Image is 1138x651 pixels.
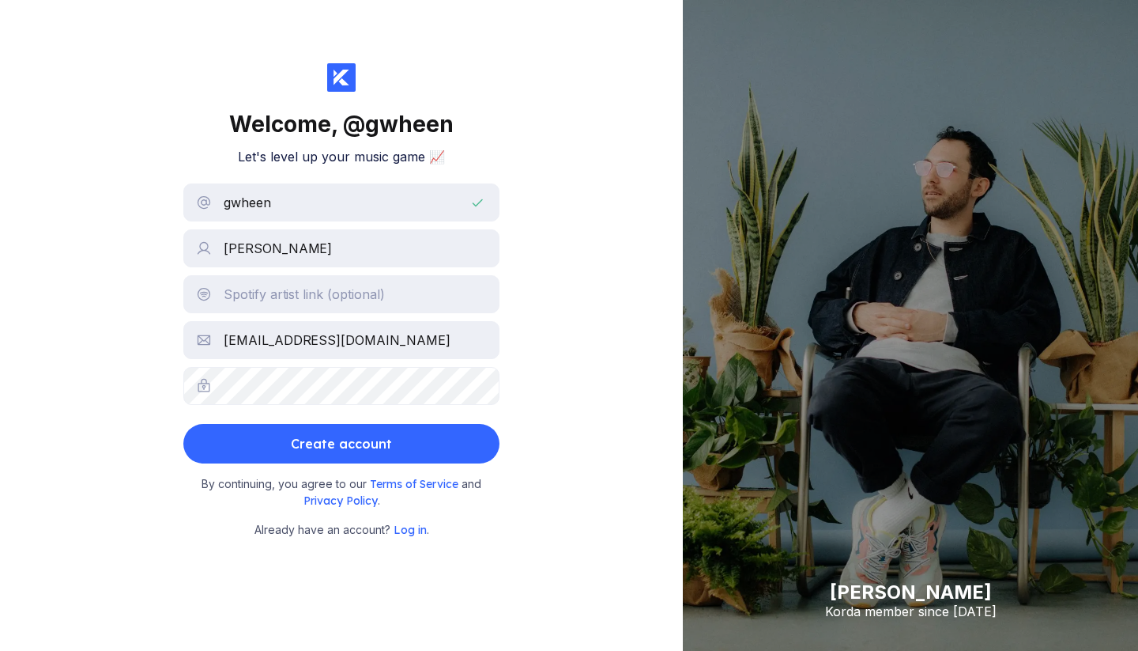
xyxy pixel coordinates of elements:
input: Email [183,321,499,359]
a: Privacy Policy [303,494,378,507]
small: By continuing, you agree to our and . [191,476,492,509]
div: [PERSON_NAME] [825,581,997,604]
div: Korda member since [DATE] [825,604,997,619]
h2: Let's level up your music game 📈 [238,149,445,165]
a: Log in [394,523,427,536]
button: Create account [183,424,499,464]
span: Terms of Service [370,477,462,491]
small: Already have an account? . [254,521,429,539]
a: Terms of Service [370,477,462,490]
span: @ [343,111,365,138]
input: Name [183,229,499,267]
span: gwheen [365,111,454,138]
input: Spotify artist link (optional) [183,275,499,313]
div: Welcome, [229,111,454,138]
span: Log in [394,523,427,537]
div: Create account [291,428,392,460]
input: Username [183,184,499,221]
span: Privacy Policy [303,494,378,508]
